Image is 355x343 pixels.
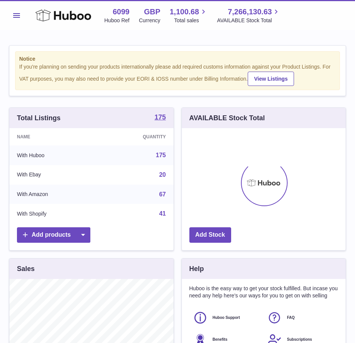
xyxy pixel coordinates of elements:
a: 1,100.68 Total sales [170,7,208,24]
div: Huboo Ref [104,17,130,24]
a: 7,266,130.63 AVAILABLE Stock Total [217,7,281,24]
a: 175 [154,114,166,122]
td: With Amazon [9,185,99,204]
a: 67 [159,191,166,198]
a: FAQ [267,311,334,325]
span: Subscriptions [287,337,312,342]
a: View Listings [248,72,294,86]
strong: GBP [144,7,160,17]
h3: Help [189,264,204,273]
a: Huboo Support [193,311,260,325]
span: FAQ [287,315,295,320]
strong: 6099 [113,7,130,17]
h3: AVAILABLE Stock Total [189,113,265,122]
td: With Huboo [9,145,99,165]
strong: Notice [19,55,336,63]
strong: 175 [154,114,166,121]
span: AVAILABLE Stock Total [217,17,281,24]
a: Add Stock [189,227,231,243]
a: 175 [156,152,166,158]
span: Huboo Support [213,315,240,320]
span: 7,266,130.63 [228,7,272,17]
th: Name [9,128,99,145]
a: 20 [159,171,166,178]
span: Total sales [174,17,207,24]
th: Quantity [99,128,173,145]
a: 41 [159,210,166,217]
div: If you're planning on sending your products internationally please add required customs informati... [19,63,336,86]
h3: Sales [17,264,35,273]
div: Currency [139,17,160,24]
span: Benefits [213,337,227,342]
td: With Shopify [9,204,99,224]
p: Huboo is the easy way to get your stock fulfilled. But incase you need any help here's our ways f... [189,285,338,299]
h3: Total Listings [17,113,61,122]
a: Add products [17,227,90,243]
td: With Ebay [9,165,99,185]
span: 1,100.68 [170,7,199,17]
